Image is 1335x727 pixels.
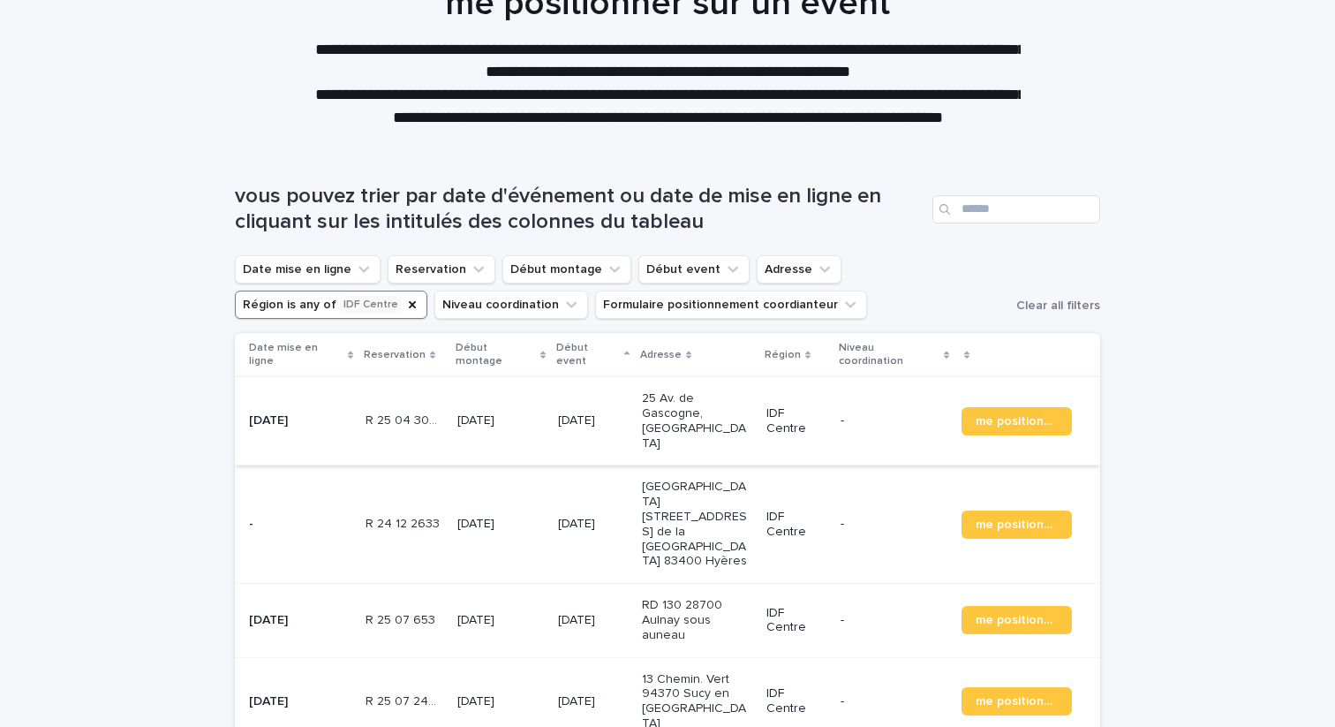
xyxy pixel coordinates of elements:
[366,610,439,628] p: R 25 07 653
[502,255,631,284] button: Début montage
[249,694,351,709] p: [DATE]
[932,195,1100,223] input: Search
[757,255,841,284] button: Adresse
[366,410,447,428] p: R 25 04 3097
[642,480,752,569] p: [GEOGRAPHIC_DATA] [STREET_ADDRESS] de la [GEOGRAPHIC_DATA] 83400 Hyères
[457,413,544,428] p: [DATE]
[962,687,1072,716] a: me positionner
[962,606,1072,634] a: me positionner
[766,606,826,636] p: IDF Centre
[366,691,447,709] p: R 25 07 2404
[638,255,750,284] button: Début event
[235,184,925,235] h1: vous pouvez trier par date d'événement ou date de mise en ligne en cliquant sur les intitulés des...
[249,613,351,628] p: [DATE]
[1016,299,1100,312] span: Clear all filters
[388,255,495,284] button: Reservation
[457,517,544,532] p: [DATE]
[766,686,826,716] p: IDF Centre
[765,345,801,365] p: Région
[976,614,1058,626] span: me positionner
[235,255,381,284] button: Date mise en ligne
[235,466,1100,584] tr: -R 24 12 2633R 24 12 2633 [DATE][DATE][GEOGRAPHIC_DATA] [STREET_ADDRESS] de la [GEOGRAPHIC_DATA] ...
[366,513,443,532] p: R 24 12 2633
[457,613,544,628] p: [DATE]
[558,613,628,628] p: [DATE]
[558,694,628,709] p: [DATE]
[766,510,826,540] p: IDF Centre
[976,695,1058,708] span: me positionner
[841,413,947,428] p: -
[976,415,1058,428] span: me positionner
[1009,292,1100,319] button: Clear all filters
[841,694,947,709] p: -
[558,413,628,428] p: [DATE]
[249,413,351,428] p: [DATE]
[642,391,752,451] p: 25 Av. de Gascogne, [GEOGRAPHIC_DATA]
[766,406,826,436] p: IDF Centre
[456,338,536,371] p: Début montage
[249,517,351,532] p: -
[839,338,939,371] p: Niveau coordination
[640,345,682,365] p: Adresse
[595,291,867,319] button: Formulaire positionnement coordianteur
[841,613,947,628] p: -
[962,407,1072,435] a: me positionner
[434,291,588,319] button: Niveau coordination
[457,694,544,709] p: [DATE]
[364,345,426,365] p: Reservation
[235,291,427,319] button: Région
[642,598,752,642] p: RD 130 28700 Aulnay sous auneau
[235,377,1100,466] tr: [DATE]R 25 04 3097R 25 04 3097 [DATE][DATE]25 Av. de Gascogne, [GEOGRAPHIC_DATA]IDF Centre-me pos...
[235,584,1100,657] tr: [DATE]R 25 07 653R 25 07 653 [DATE][DATE]RD 130 28700 Aulnay sous auneauIDF Centre-me positionner
[558,517,628,532] p: [DATE]
[841,517,947,532] p: -
[976,519,1058,531] span: me positionner
[962,511,1072,539] a: me positionner
[556,338,620,371] p: Début event
[249,338,343,371] p: Date mise en ligne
